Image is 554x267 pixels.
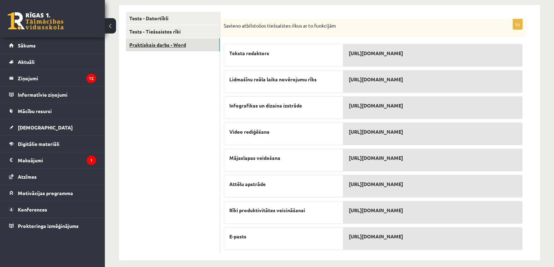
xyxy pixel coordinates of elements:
span: [URL][DOMAIN_NAME] [349,154,403,162]
span: Attēlu apstrāde [229,180,266,188]
span: E-pasts [229,233,246,240]
a: [DEMOGRAPHIC_DATA] [9,119,96,135]
span: [URL][DOMAIN_NAME] [349,128,403,135]
span: [URL][DOMAIN_NAME] [349,102,403,109]
a: Atzīmes [9,169,96,185]
a: Tests - Tiešsaistes rīki [126,25,220,38]
a: Ziņojumi12 [9,70,96,86]
span: [URL][DOMAIN_NAME] [349,233,403,240]
a: Konferences [9,201,96,217]
a: Digitālie materiāli [9,136,96,152]
a: Sākums [9,37,96,53]
span: Konferences [18,206,47,213]
span: [URL][DOMAIN_NAME] [349,76,403,83]
a: Mācību resursi [9,103,96,119]
span: Rīki produktivitātes veicināšanai [229,207,305,214]
span: Aktuāli [18,59,35,65]
a: Aktuāli [9,54,96,70]
span: Mācību resursi [18,108,52,114]
i: 12 [86,74,96,83]
span: [URL][DOMAIN_NAME] [349,180,403,188]
span: Motivācijas programma [18,190,73,196]
a: Informatīvie ziņojumi [9,87,96,103]
span: Teksta redaktors [229,50,269,57]
legend: Informatīvie ziņojumi [18,87,96,103]
span: Atzīmes [18,173,37,180]
span: [URL][DOMAIN_NAME] [349,50,403,57]
span: Mājaslapas veidošana [229,154,280,162]
span: Video rediģēšana [229,128,269,135]
span: Digitālie materiāli [18,141,59,147]
span: Lidmašīnu reāla laika novērojumu rīks [229,76,317,83]
legend: Maksājumi [18,152,96,168]
span: [DEMOGRAPHIC_DATA] [18,124,73,131]
span: Infografikas un dizaina izstrāde [229,102,302,109]
legend: Ziņojumi [18,70,96,86]
p: 8p [513,18,523,30]
span: [URL][DOMAIN_NAME] [349,207,403,214]
span: Proktoringa izmēģinājums [18,223,79,229]
a: Praktiskais darbs - Word [126,38,220,51]
i: 1 [87,156,96,165]
p: Savieno atbilstošos tiešsaistes rīkus ar to funkcijām [224,22,488,29]
a: Tests - Datortīkli [126,12,220,25]
a: Rīgas 1. Tālmācības vidusskola [8,12,64,30]
a: Motivācijas programma [9,185,96,201]
a: Maksājumi1 [9,152,96,168]
a: Proktoringa izmēģinājums [9,218,96,234]
span: Sākums [18,42,36,49]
